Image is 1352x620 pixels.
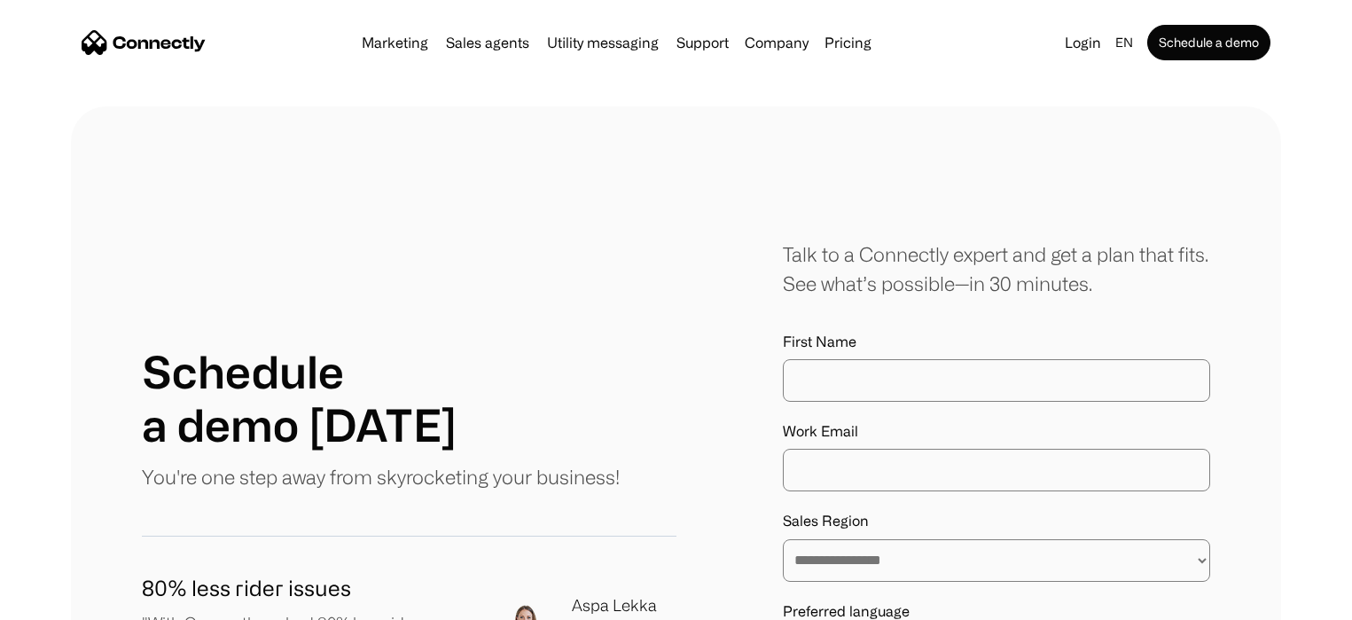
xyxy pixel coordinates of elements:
a: Schedule a demo [1147,25,1270,60]
h1: 80% less rider issues [142,572,463,604]
p: You're one step away from skyrocketing your business! [142,462,620,491]
a: Login [1058,30,1108,55]
a: Utility messaging [540,35,666,50]
a: Support [669,35,736,50]
div: en [1108,30,1144,55]
label: Preferred language [783,603,1210,620]
div: Talk to a Connectly expert and get a plan that fits. See what’s possible—in 30 minutes. [783,239,1210,298]
a: Marketing [355,35,435,50]
div: Company [739,30,814,55]
a: home [82,29,206,56]
h1: Schedule a demo [DATE] [142,345,457,451]
aside: Language selected: English [18,587,106,614]
ul: Language list [35,589,106,614]
div: en [1115,30,1133,55]
label: Sales Region [783,513,1210,530]
label: First Name [783,334,1210,350]
div: Aspa Lekka [572,593,676,617]
label: Work Email [783,423,1210,440]
a: Sales agents [439,35,536,50]
a: Pricing [817,35,879,50]
div: Company [745,30,809,55]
